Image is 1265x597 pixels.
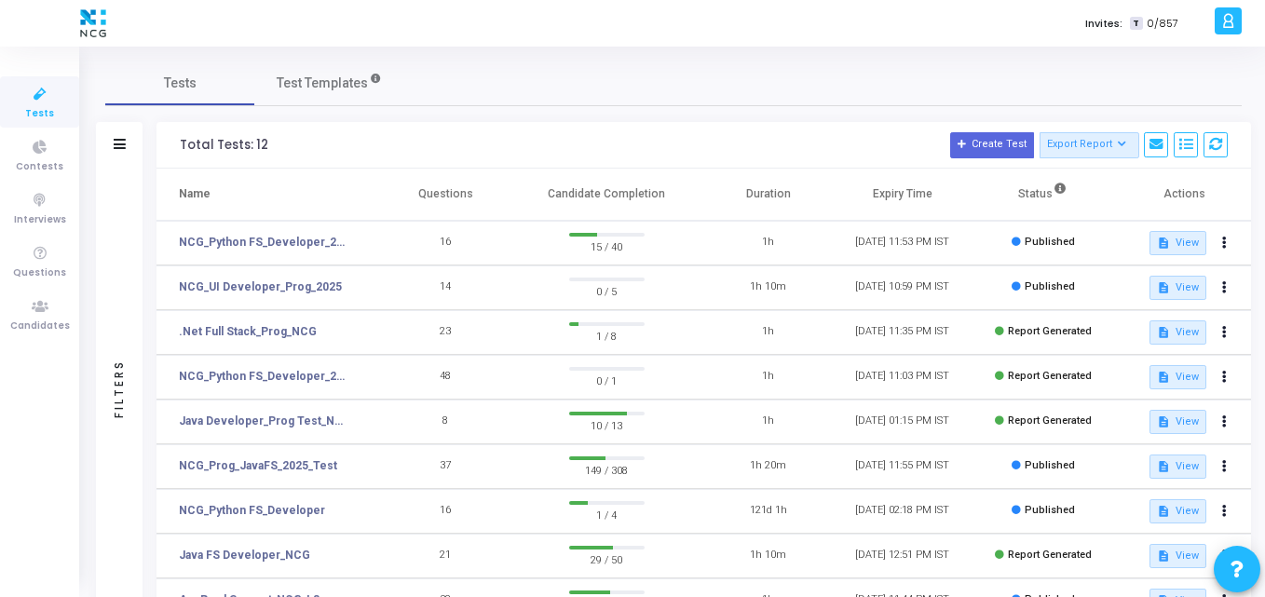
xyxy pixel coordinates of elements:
[836,534,970,578] td: [DATE] 12:51 PM IST
[10,319,70,334] span: Candidates
[1149,455,1206,479] button: View
[180,138,268,153] div: Total Tests: 12
[14,212,66,228] span: Interviews
[1149,544,1206,568] button: View
[701,400,836,444] td: 1h
[156,169,378,221] th: Name
[1008,325,1092,337] span: Report Generated
[25,106,54,122] span: Tests
[378,355,512,400] td: 48
[1147,16,1178,32] span: 0/857
[836,265,970,310] td: [DATE] 10:59 PM IST
[950,132,1034,158] button: Create Test
[378,310,512,355] td: 23
[179,457,337,474] a: NCG_Prog_JavaFS_2025_Test
[378,444,512,489] td: 37
[1025,504,1075,516] span: Published
[1157,326,1170,339] mat-icon: description
[1025,459,1075,471] span: Published
[1149,231,1206,255] button: View
[701,489,836,534] td: 121d 1h
[1025,236,1075,248] span: Published
[1085,16,1122,32] label: Invites:
[1157,371,1170,384] mat-icon: description
[179,502,325,519] a: NCG_Python FS_Developer
[1008,370,1092,382] span: Report Generated
[1157,281,1170,294] mat-icon: description
[1149,410,1206,434] button: View
[836,489,970,534] td: [DATE] 02:18 PM IST
[179,368,350,385] a: NCG_Python FS_Developer_2025
[701,310,836,355] td: 1h
[179,278,342,295] a: NCG_UI Developer_Prog_2025
[179,234,350,251] a: NCG_Python FS_Developer_2025
[701,169,836,221] th: Duration
[1008,414,1092,427] span: Report Generated
[75,5,111,42] img: logo
[111,286,128,491] div: Filters
[277,74,368,93] span: Test Templates
[701,534,836,578] td: 1h 10m
[569,237,645,255] span: 15 / 40
[1157,505,1170,518] mat-icon: description
[970,169,1117,221] th: Status
[836,400,970,444] td: [DATE] 01:15 PM IST
[1130,17,1142,31] span: T
[836,221,970,265] td: [DATE] 11:53 PM IST
[1040,132,1139,158] button: Export Report
[1157,550,1170,563] mat-icon: description
[569,415,645,434] span: 10 / 13
[378,265,512,310] td: 14
[836,310,970,355] td: [DATE] 11:35 PM IST
[569,460,645,479] span: 149 / 308
[512,169,701,221] th: Candidate Completion
[1157,415,1170,428] mat-icon: description
[836,169,970,221] th: Expiry Time
[378,169,512,221] th: Questions
[836,355,970,400] td: [DATE] 11:03 PM IST
[836,444,970,489] td: [DATE] 11:55 PM IST
[179,547,310,563] a: Java FS Developer_NCG
[569,281,645,300] span: 0 / 5
[569,371,645,389] span: 0 / 1
[569,326,645,345] span: 1 / 8
[179,413,350,429] a: Java Developer_Prog Test_NCG
[1025,280,1075,292] span: Published
[701,355,836,400] td: 1h
[701,444,836,489] td: 1h 20m
[1149,499,1206,523] button: View
[164,74,197,93] span: Tests
[378,534,512,578] td: 21
[569,550,645,568] span: 29 / 50
[1149,276,1206,300] button: View
[16,159,63,175] span: Contests
[378,221,512,265] td: 16
[1117,169,1251,221] th: Actions
[378,489,512,534] td: 16
[179,323,317,340] a: .Net Full Stack_Prog_NCG
[569,505,645,523] span: 1 / 4
[701,265,836,310] td: 1h 10m
[1157,460,1170,473] mat-icon: description
[13,265,66,281] span: Questions
[701,221,836,265] td: 1h
[1149,365,1206,389] button: View
[1149,320,1206,345] button: View
[1157,237,1170,250] mat-icon: description
[1008,549,1092,561] span: Report Generated
[378,400,512,444] td: 8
